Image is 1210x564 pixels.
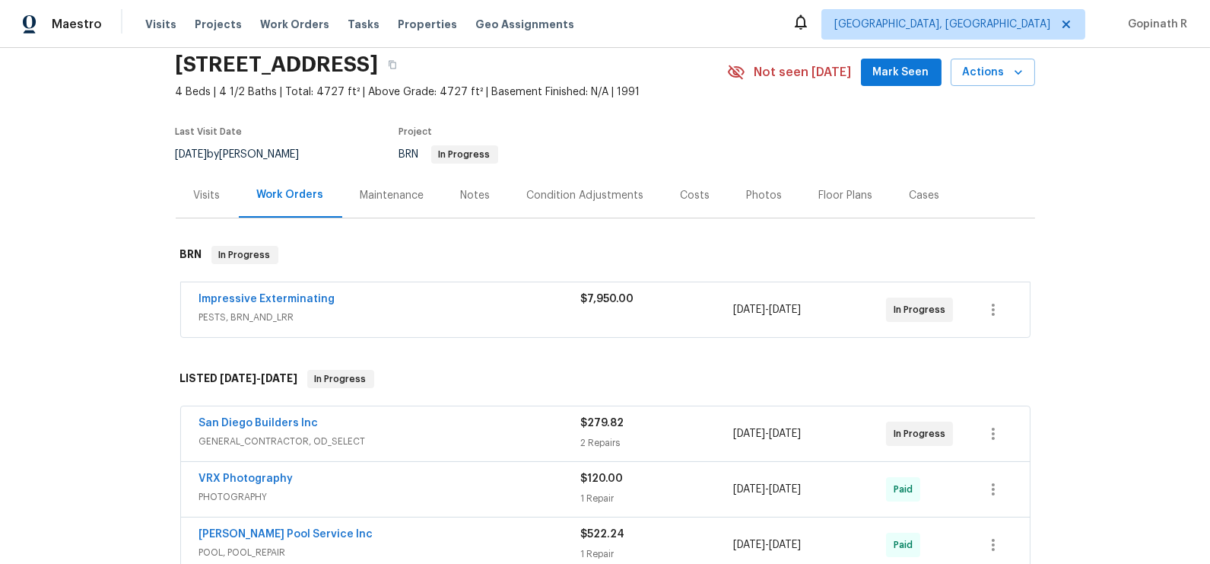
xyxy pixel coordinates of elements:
span: PESTS, BRN_AND_LRR [199,310,581,325]
div: 1 Repair [581,546,734,562]
h2: [STREET_ADDRESS] [176,57,379,72]
span: Properties [398,17,457,32]
span: Paid [894,537,919,553]
span: Paid [894,482,919,497]
a: Impressive Exterminating [199,294,335,304]
span: In Progress [213,247,277,263]
span: Work Orders [260,17,329,32]
span: Maestro [52,17,102,32]
span: [DATE] [769,429,801,439]
button: Actions [951,59,1035,87]
span: [DATE] [176,149,208,160]
span: - [733,482,801,497]
span: $120.00 [581,473,624,484]
span: Last Visit Date [176,127,243,136]
span: - [733,426,801,441]
a: San Diego Builders Inc [199,418,319,429]
span: BRN [399,149,498,160]
div: Cases [910,188,940,203]
a: [PERSON_NAME] Pool Service Inc [199,529,373,540]
span: Mark Seen [873,63,929,82]
span: [DATE] [733,540,765,550]
div: BRN In Progress [176,231,1035,279]
div: 1 Repair [581,491,734,506]
span: Project [399,127,433,136]
span: Actions [963,63,1023,82]
span: [DATE] [769,484,801,495]
span: [DATE] [221,373,257,384]
span: [GEOGRAPHIC_DATA], [GEOGRAPHIC_DATA] [834,17,1050,32]
button: Mark Seen [861,59,942,87]
div: Photos [747,188,783,203]
span: [DATE] [769,304,801,315]
span: In Progress [433,150,497,159]
span: $522.24 [581,529,625,540]
span: In Progress [894,426,951,441]
span: In Progress [309,371,373,387]
span: PHOTOGRAPHY [199,489,581,505]
div: Visits [194,188,221,203]
div: by [PERSON_NAME] [176,145,318,164]
span: - [733,302,801,317]
span: [DATE] [262,373,298,384]
span: $279.82 [581,418,624,429]
span: [DATE] [769,540,801,550]
span: In Progress [894,302,951,317]
div: Work Orders [257,187,324,202]
span: POOL, POOL_REPAIR [199,545,581,560]
span: [DATE] [733,304,765,315]
span: Gopinath R [1122,17,1187,32]
span: GENERAL_CONTRACTOR, OD_SELECT [199,434,581,449]
div: Maintenance [360,188,424,203]
h6: BRN [180,246,202,264]
span: 4 Beds | 4 1/2 Baths | Total: 4727 ft² | Above Grade: 4727 ft² | Basement Finished: N/A | 1991 [176,84,727,100]
span: [DATE] [733,484,765,495]
span: Not seen [DATE] [754,65,852,80]
h6: LISTED [180,370,298,388]
div: 2 Repairs [581,435,734,451]
span: - [733,537,801,553]
div: LISTED [DATE]-[DATE]In Progress [176,355,1035,403]
div: Condition Adjustments [527,188,644,203]
a: VRX Photography [199,473,294,484]
span: Geo Assignments [475,17,574,32]
span: Projects [195,17,242,32]
span: $7,950.00 [581,294,634,304]
button: Copy Address [379,51,406,78]
span: - [221,373,298,384]
div: Floor Plans [819,188,873,203]
span: [DATE] [733,429,765,439]
span: Visits [145,17,176,32]
div: Notes [461,188,491,203]
span: Tasks [348,19,380,30]
div: Costs [681,188,710,203]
